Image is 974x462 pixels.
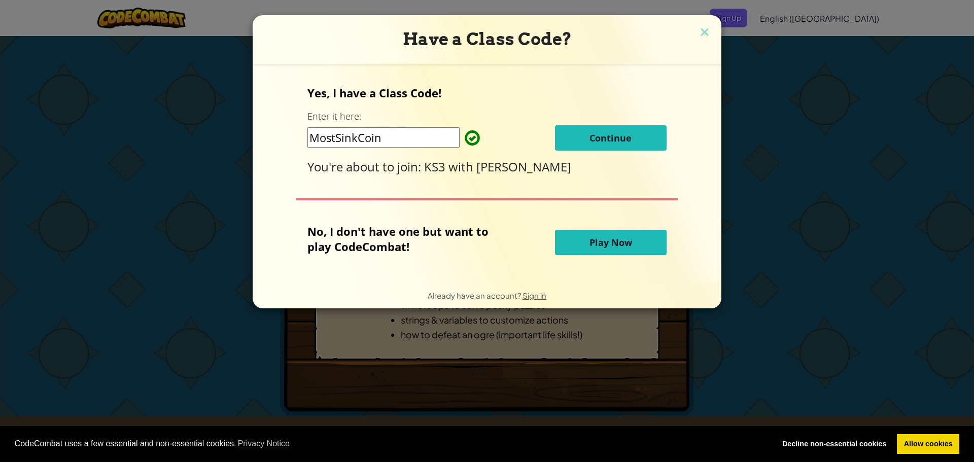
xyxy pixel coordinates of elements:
[775,434,893,454] a: deny cookies
[428,291,523,300] span: Already have an account?
[589,132,632,144] span: Continue
[555,230,667,255] button: Play Now
[589,236,632,248] span: Play Now
[307,110,361,123] label: Enter it here:
[403,29,572,49] span: Have a Class Code?
[307,158,424,175] span: You're about to join:
[424,158,448,175] span: KS3
[307,85,666,100] p: Yes, I have a Class Code!
[15,436,768,451] span: CodeCombat uses a few essential and non-essential cookies.
[236,436,292,451] a: learn more about cookies
[448,158,476,175] span: with
[555,125,667,151] button: Continue
[523,291,546,300] a: Sign in
[698,25,711,41] img: close icon
[307,224,504,254] p: No, I don't have one but want to play CodeCombat!
[897,434,959,454] a: allow cookies
[476,158,571,175] span: [PERSON_NAME]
